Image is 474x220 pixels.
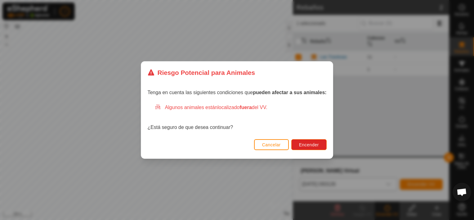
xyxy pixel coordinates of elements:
button: Encender [291,139,327,150]
span: Tenga en cuenta las siguientes condiciones que [147,90,326,95]
span: localizado del VV. [217,105,267,110]
strong: pueden afectar a sus animales: [253,90,326,95]
font: ¿Está seguro de que desea continuar? [147,125,233,130]
button: Cancelar [254,139,289,150]
span: Cancelar [262,142,281,147]
span: Encender [299,142,319,147]
div: Chat abierto [453,183,471,201]
strong: fuera [239,105,252,110]
font: Algunos animales están [165,105,267,110]
div: Riesgo Potencial para Animales [147,68,255,77]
